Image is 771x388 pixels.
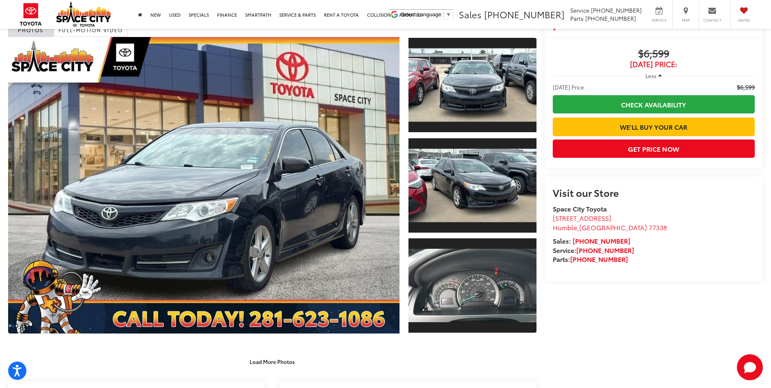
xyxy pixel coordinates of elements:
span: [STREET_ADDRESS] [553,213,611,222]
span: 77338 [649,222,667,232]
strong: Service: [553,245,634,255]
span: Saved [735,17,753,23]
img: 2013 Toyota CAMRY SE [407,148,538,222]
span: Select Language [401,11,441,17]
span: Parts [570,14,584,22]
button: Load More Photos [244,354,300,368]
span: Map [677,17,695,23]
a: Expand Photo 3 [408,238,536,334]
a: Select Language​ [401,11,451,17]
strong: Parts: [553,254,628,264]
span: $6,599 [553,48,755,60]
button: Get Price Now [553,140,755,158]
strong: Space City Toyota [553,204,607,213]
span: Service [650,17,668,23]
a: [PHONE_NUMBER] [576,245,634,255]
span: Sales [459,8,482,21]
span: $6,599 [737,83,755,91]
a: Check Availability [553,95,755,113]
a: [STREET_ADDRESS] Humble,[GEOGRAPHIC_DATA] 77338 [553,213,667,232]
span: Service [570,6,589,14]
span: [DATE] Price: [553,83,585,91]
a: [PHONE_NUMBER] [570,254,628,264]
a: [PHONE_NUMBER] [573,236,630,245]
span: [GEOGRAPHIC_DATA] [579,222,647,232]
img: 2013 Toyota CAMRY SE [407,48,538,122]
svg: Start Chat [737,354,763,380]
a: We'll Buy Your Car [553,118,755,136]
span: [DATE] Price: [553,60,755,68]
img: 2013 Toyota CAMRY SE [4,35,404,335]
img: 2013 Toyota CAMRY SE [407,249,538,323]
a: Expand Photo 0 [8,37,400,334]
a: Expand Photo 1 [408,37,536,133]
span: ▼ [446,11,451,17]
button: Toggle Chat Window [737,354,763,380]
a: Photos [8,21,54,37]
span: [PHONE_NUMBER] [591,6,642,14]
button: Less [642,68,666,83]
span: Less [645,72,656,79]
span: Humble [553,222,577,232]
span: ​ [443,11,444,17]
span: Contact [703,17,721,23]
a: Expand Photo 2 [408,137,536,233]
span: , [553,222,667,232]
span: [PHONE_NUMBER] [585,14,636,22]
a: Full-Motion Video [54,21,128,37]
span: [PHONE_NUMBER] [484,8,565,21]
img: Space City Toyota [56,2,111,27]
span: Sales: [553,236,571,245]
h2: Visit our Store [553,187,755,198]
